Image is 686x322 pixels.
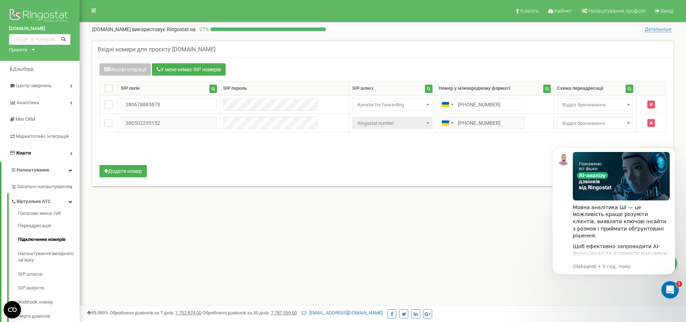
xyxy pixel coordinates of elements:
span: Ringostat number [355,118,430,128]
span: використовує Ringostat на [132,26,196,32]
span: Налаштування профілю [588,8,645,14]
div: Схема переадресації [557,85,604,92]
button: Додати номер [99,165,147,177]
a: Віртуальна АТС [11,193,80,208]
iframe: Intercom live chat [661,281,679,298]
a: [DOMAIN_NAME] [9,25,71,32]
span: Kyivstar for forwarding [352,98,433,111]
span: Налаштування [17,167,49,173]
button: Масові операції [99,63,151,76]
th: SIP пароль [220,81,349,96]
span: Центр звернень [16,83,52,88]
h5: Вхідні номери для проєкту [DOMAIN_NAME] [98,46,216,53]
span: Кошти [16,150,31,156]
iframe: Intercom notifications повідомлення [541,136,686,302]
span: ВІдділ бронювання [559,118,631,128]
a: Загальні налаштування [11,178,80,193]
a: Налаштування вихідного зв’язку [18,247,80,267]
button: У мене немає SIP номерів [152,63,226,76]
span: Оброблено дзвінків за 7 днів : [110,310,201,315]
span: 99,989% [87,310,108,315]
span: ВІдділ бронювання [559,100,631,110]
span: Kyivstar for forwarding [355,100,430,110]
u: 7 787 559,00 [271,310,297,315]
span: Ringostat number [352,117,433,129]
span: Аналiтика [17,100,39,105]
span: Загальні налаштування [17,183,70,190]
span: Оброблено дзвінків за 30 днів : [203,310,297,315]
a: Переадресація [18,219,80,233]
p: [DOMAIN_NAME] [92,26,196,33]
div: Номер у міжнародному форматі [439,85,510,92]
span: Детальніше [645,26,672,32]
span: Віртуальна АТС [17,198,51,205]
span: Клієнти [520,8,539,14]
input: 050 123 4567 [439,98,525,111]
span: 1 [676,281,682,287]
span: Дашборд [13,66,34,72]
span: Кабінет [554,8,572,14]
a: [EMAIL_ADDRESS][DOMAIN_NAME] [302,310,383,315]
span: Вихід [661,8,673,14]
a: Налаштування [1,162,80,179]
a: Webhook номер [18,295,80,309]
img: Ringostat logo [9,7,71,25]
span: Маркетплейс інтеграцій [16,134,69,139]
span: ВІдділ бронювання [557,117,633,129]
a: Підключення номерів [18,233,80,247]
span: ВІдділ бронювання [557,98,633,111]
a: SIP акаунти [18,281,80,295]
div: Проєкти [9,47,27,54]
div: Telephone country code [439,117,456,129]
div: Telephone country code [439,99,456,110]
u: 1 752 874,00 [175,310,201,315]
div: SIP логін [121,85,140,92]
input: 050 123 4567 [439,117,525,129]
a: SIP шлюзи [18,267,80,281]
a: Голосове меню IVR [18,210,80,219]
span: Mini CRM [16,116,35,122]
p: 27 % [196,26,210,33]
div: SIP шлюз [352,85,374,92]
input: Пошук за номером [9,34,71,45]
button: Open CMP widget [4,301,21,318]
